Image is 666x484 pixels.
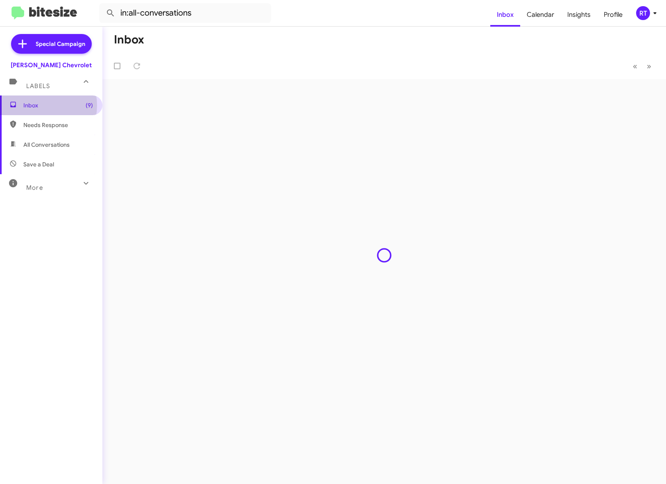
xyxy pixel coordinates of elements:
input: Search [99,3,271,23]
span: Needs Response [23,121,93,129]
button: Previous [628,58,642,75]
a: Profile [597,3,629,27]
a: Calendar [520,3,561,27]
span: More [26,184,43,191]
button: RT [629,6,657,20]
nav: Page navigation example [628,58,656,75]
button: Next [642,58,656,75]
div: RT [636,6,650,20]
h1: Inbox [114,33,144,46]
span: All Conversations [23,141,70,149]
div: [PERSON_NAME] Chevrolet [11,61,92,69]
span: Special Campaign [36,40,85,48]
span: Labels [26,82,50,90]
span: » [647,61,651,71]
span: Save a Deal [23,160,54,168]
span: « [633,61,637,71]
a: Special Campaign [11,34,92,54]
span: (9) [86,101,93,109]
a: Inbox [490,3,520,27]
span: Inbox [23,101,93,109]
a: Insights [561,3,597,27]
